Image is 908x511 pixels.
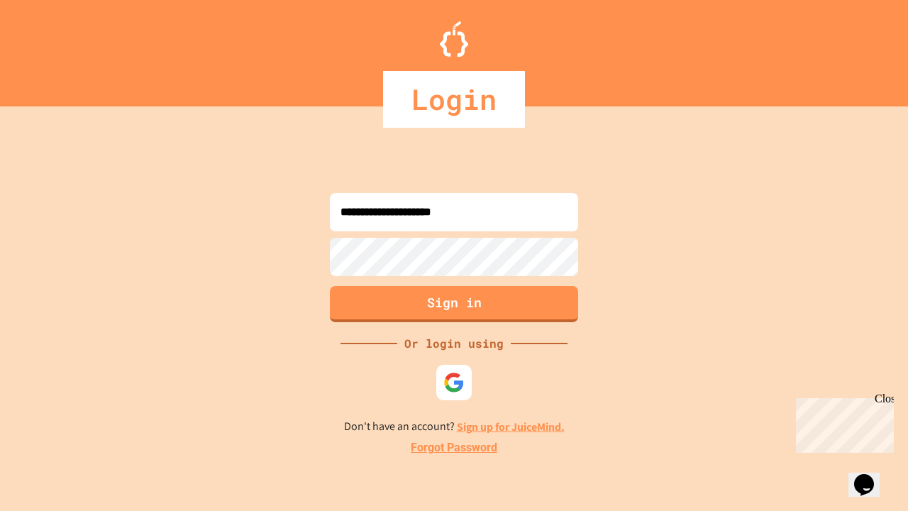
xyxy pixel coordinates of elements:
iframe: chat widget [848,454,894,497]
img: Logo.svg [440,21,468,57]
img: google-icon.svg [443,372,465,393]
div: Chat with us now!Close [6,6,98,90]
iframe: chat widget [790,392,894,453]
a: Forgot Password [411,439,497,456]
div: Login [383,71,525,128]
p: Don't have an account? [344,418,565,436]
button: Sign in [330,286,578,322]
div: Or login using [397,335,511,352]
a: Sign up for JuiceMind. [457,419,565,434]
